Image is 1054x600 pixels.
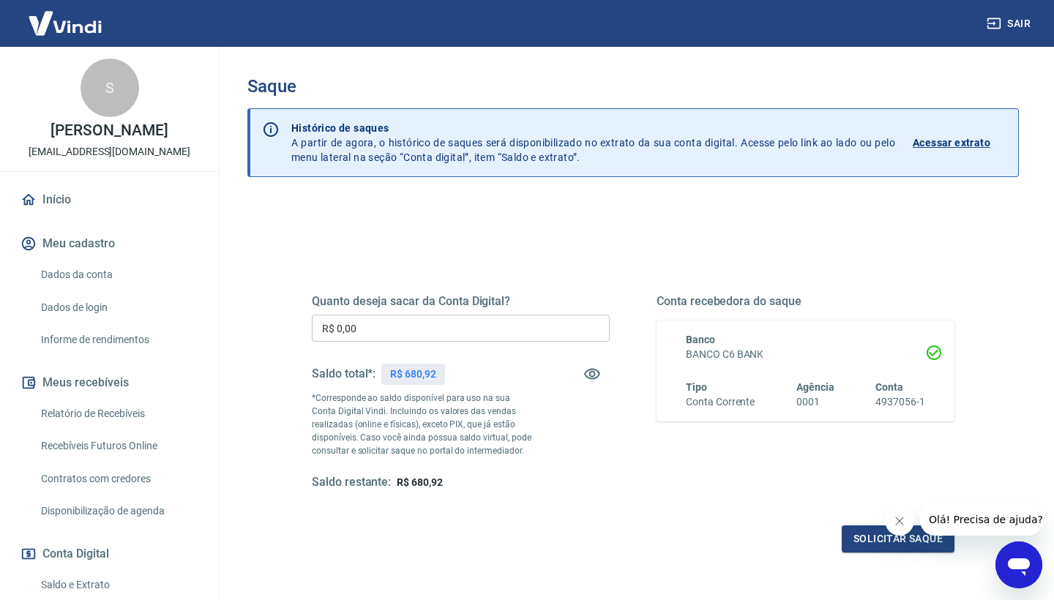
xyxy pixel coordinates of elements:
iframe: Mensagem da empresa [920,503,1042,536]
p: [PERSON_NAME] [51,123,168,138]
a: Início [18,184,201,216]
h3: Saque [247,76,1019,97]
a: Acessar extrato [913,121,1006,165]
iframe: Fechar mensagem [885,506,914,536]
p: [EMAIL_ADDRESS][DOMAIN_NAME] [29,144,190,160]
span: Banco [686,334,715,345]
p: Histórico de saques [291,121,895,135]
a: Relatório de Recebíveis [35,399,201,429]
a: Dados de login [35,293,201,323]
a: Informe de rendimentos [35,325,201,355]
h5: Conta recebedora do saque [657,294,954,309]
button: Meu cadastro [18,228,201,260]
span: Conta [875,381,903,393]
a: Contratos com credores [35,464,201,494]
h5: Saldo restante: [312,475,391,490]
p: R$ 680,92 [390,367,436,382]
a: Disponibilização de agenda [35,496,201,526]
h6: BANCO C6 BANK [686,347,925,362]
h6: 4937056-1 [875,394,925,410]
h5: Quanto deseja sacar da Conta Digital? [312,294,610,309]
p: A partir de agora, o histórico de saques será disponibilizado no extrato da sua conta digital. Ac... [291,121,895,165]
img: Vindi [18,1,113,45]
span: Olá! Precisa de ajuda? [9,10,123,22]
a: Recebíveis Futuros Online [35,431,201,461]
a: Dados da conta [35,260,201,290]
button: Solicitar saque [842,525,954,552]
div: S [81,59,139,117]
span: Agência [796,381,834,393]
span: Tipo [686,381,707,393]
button: Sair [984,10,1036,37]
h6: 0001 [796,394,834,410]
p: *Corresponde ao saldo disponível para uso na sua Conta Digital Vindi. Incluindo os valores das ve... [312,391,535,457]
a: Saldo e Extrato [35,570,201,600]
h5: Saldo total*: [312,367,375,381]
span: R$ 680,92 [397,476,443,488]
button: Conta Digital [18,538,201,570]
iframe: Botão para abrir a janela de mensagens [995,541,1042,588]
button: Meus recebíveis [18,367,201,399]
h6: Conta Corrente [686,394,755,410]
p: Acessar extrato [913,135,990,150]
